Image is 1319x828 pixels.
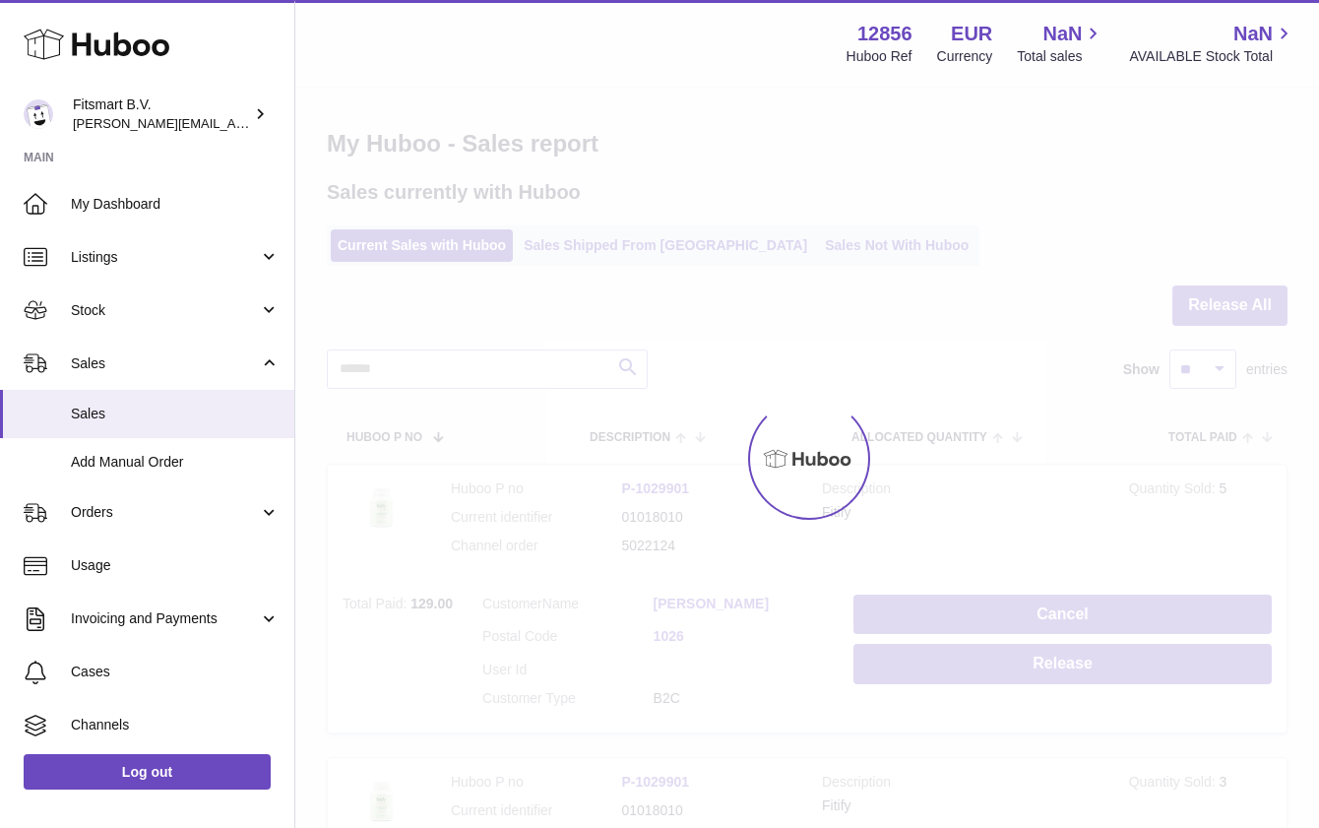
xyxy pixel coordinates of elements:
span: My Dashboard [71,195,280,214]
a: NaN AVAILABLE Stock Total [1129,21,1295,66]
strong: 12856 [857,21,912,47]
span: Listings [71,248,259,267]
span: Add Manual Order [71,453,280,472]
div: Huboo Ref [847,47,912,66]
span: Total sales [1017,47,1104,66]
span: Cases [71,663,280,681]
span: Sales [71,354,259,373]
span: Channels [71,716,280,734]
div: Currency [937,47,993,66]
span: AVAILABLE Stock Total [1129,47,1295,66]
span: [PERSON_NAME][EMAIL_ADDRESS][DOMAIN_NAME] [73,115,395,131]
span: Stock [71,301,259,320]
span: Usage [71,556,280,575]
span: NaN [1042,21,1082,47]
strong: EUR [951,21,992,47]
a: NaN Total sales [1017,21,1104,66]
span: Invoicing and Payments [71,609,259,628]
a: Log out [24,754,271,790]
span: NaN [1233,21,1273,47]
img: jonathan@leaderoo.com [24,99,53,129]
div: Fitsmart B.V. [73,96,250,133]
span: Sales [71,405,280,423]
span: Orders [71,503,259,522]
